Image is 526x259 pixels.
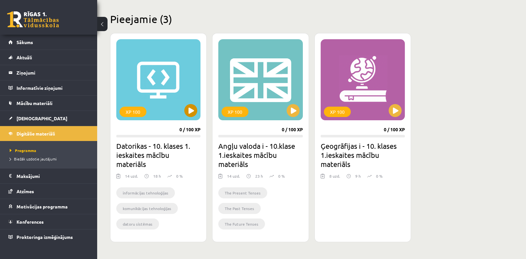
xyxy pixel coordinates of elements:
span: Programma [10,148,36,153]
legend: Maksājumi [17,169,89,183]
a: Motivācijas programma [8,199,89,214]
h2: Angļu valoda i - 10.klase 1.ieskaites mācību materiāls [218,141,303,169]
span: Biežāk uzdotie jautājumi [10,156,57,161]
span: Sākums [17,39,33,45]
li: The Future Tenses [218,218,265,230]
a: [DEMOGRAPHIC_DATA] [8,111,89,126]
span: Proktoringa izmēģinājums [17,234,73,240]
h2: Ģeogrāfijas i - 10. klases 1.ieskaites mācību materiāls [321,141,405,169]
a: Digitālie materiāli [8,126,89,141]
p: 23 h [255,173,263,179]
a: Ziņojumi [8,65,89,80]
legend: Ziņojumi [17,65,89,80]
a: Aktuāli [8,50,89,65]
span: Digitālie materiāli [17,131,55,136]
p: 0 % [176,173,183,179]
div: 8 uzd. [329,173,340,183]
a: Proktoringa izmēģinājums [8,230,89,244]
div: XP 100 [324,107,351,117]
li: The Present Tenses [218,187,267,198]
span: Mācību materiāli [17,100,52,106]
a: Informatīvie ziņojumi [8,80,89,95]
h2: Pieejamie (3) [110,13,513,25]
span: Motivācijas programma [17,204,68,209]
div: XP 100 [222,107,248,117]
span: Aktuāli [17,54,32,60]
a: Konferences [8,214,89,229]
p: 9 h [355,173,361,179]
a: Biežāk uzdotie jautājumi [10,156,91,162]
a: Mācību materiāli [8,96,89,111]
span: Konferences [17,219,44,225]
div: XP 100 [120,107,146,117]
legend: Informatīvie ziņojumi [17,80,89,95]
li: The Past Tenses [218,203,261,214]
a: Rīgas 1. Tālmācības vidusskola [7,11,59,28]
li: komunikācijas tehnoloģijas [116,203,178,214]
li: informācijas tehnoloģijas [116,187,175,198]
p: 18 h [153,173,161,179]
div: 14 uzd. [227,173,240,183]
span: Atzīmes [17,188,34,194]
div: 14 uzd. [125,173,138,183]
li: datoru sistēmas [116,218,159,230]
a: Sākums [8,35,89,50]
span: [DEMOGRAPHIC_DATA] [17,115,67,121]
p: 0 % [278,173,285,179]
a: Maksājumi [8,169,89,183]
a: Atzīmes [8,184,89,199]
p: 0 % [376,173,383,179]
h2: Datorikas - 10. klases 1. ieskaites mācību materiāls [116,141,200,169]
a: Programma [10,147,91,153]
